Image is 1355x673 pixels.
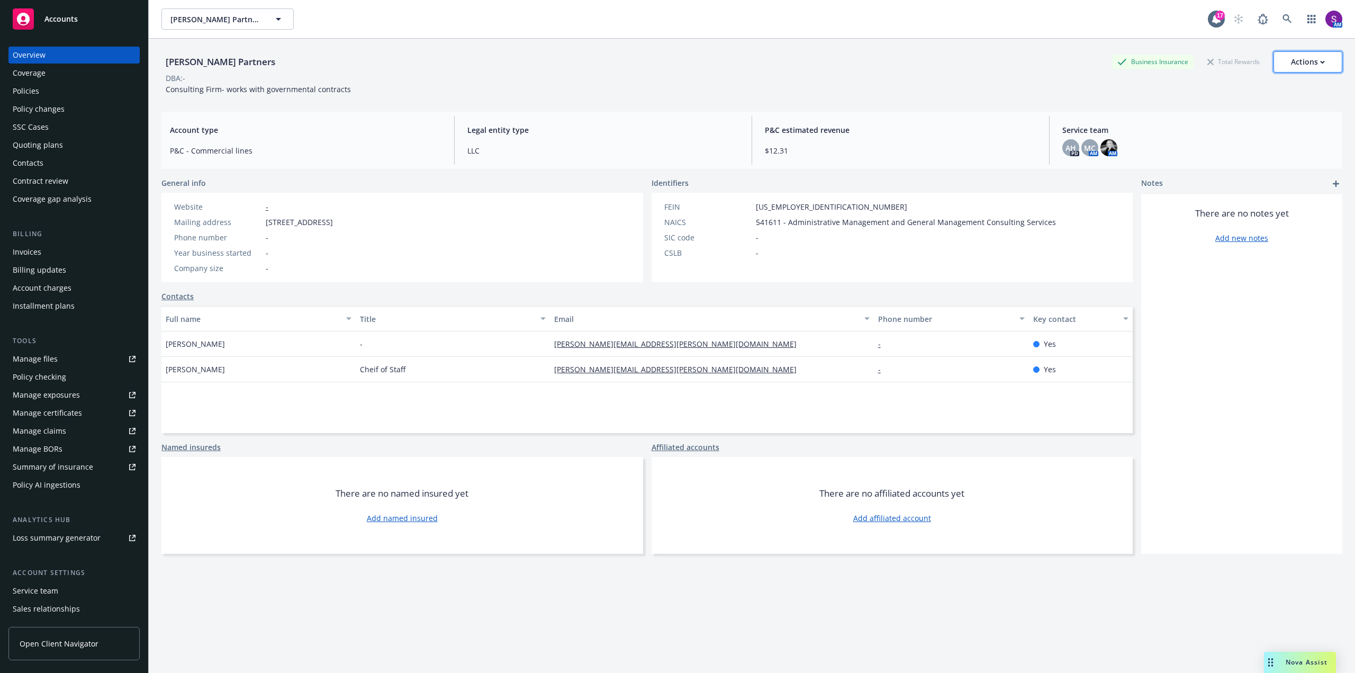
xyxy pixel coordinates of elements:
[1252,8,1273,30] a: Report a Bug
[8,4,140,34] a: Accounts
[756,247,758,258] span: -
[8,101,140,118] a: Policy changes
[8,280,140,297] a: Account charges
[8,351,140,367] a: Manage files
[161,291,194,302] a: Contacts
[13,387,80,403] div: Manage exposures
[13,101,65,118] div: Policy changes
[44,15,78,23] span: Accounts
[8,515,140,525] div: Analytics hub
[8,244,140,261] a: Invoices
[360,313,534,325] div: Title
[819,487,964,500] span: There are no affiliated accounts yet
[756,232,758,243] span: -
[765,145,1036,156] span: $12.31
[8,191,140,208] a: Coverage gap analysis
[13,65,46,82] div: Coverage
[1286,658,1327,667] span: Nova Assist
[8,459,140,475] a: Summary of insurance
[8,336,140,346] div: Tools
[1273,51,1342,73] button: Actions
[8,530,140,546] a: Loss summary generator
[13,441,62,457] div: Manage BORs
[1033,313,1117,325] div: Key contact
[8,405,140,421] a: Manage certificates
[174,217,261,228] div: Mailing address
[13,405,82,421] div: Manage certificates
[266,232,268,243] span: -
[170,124,441,136] span: Account type
[8,477,140,493] a: Policy AI ingestions
[8,600,140,617] a: Sales relationships
[1084,142,1096,154] span: MC
[360,364,405,375] span: Cheif of Staff
[1029,306,1133,331] button: Key contact
[266,263,268,274] span: -
[13,244,41,261] div: Invoices
[1215,11,1225,20] div: 17
[13,530,101,546] div: Loss summary generator
[467,124,739,136] span: Legal entity type
[1044,338,1056,349] span: Yes
[1330,177,1342,190] a: add
[8,47,140,64] a: Overview
[356,306,550,331] button: Title
[1062,124,1334,136] span: Service team
[1202,55,1265,68] div: Total Rewards
[161,306,356,331] button: Full name
[336,487,468,500] span: There are no named insured yet
[878,313,1014,325] div: Phone number
[878,339,889,349] a: -
[13,83,39,100] div: Policies
[1325,11,1342,28] img: photo
[8,65,140,82] a: Coverage
[664,247,752,258] div: CSLB
[8,423,140,439] a: Manage claims
[13,459,93,475] div: Summary of insurance
[1291,52,1325,72] div: Actions
[878,364,889,374] a: -
[13,155,43,172] div: Contacts
[8,119,140,136] a: SSC Cases
[8,387,140,403] a: Manage exposures
[174,232,261,243] div: Phone number
[1228,8,1249,30] a: Start snowing
[266,247,268,258] span: -
[8,83,140,100] a: Policies
[652,177,689,189] span: Identifiers
[13,119,49,136] div: SSC Cases
[170,14,262,25] span: [PERSON_NAME] Partners
[13,173,68,190] div: Contract review
[13,582,58,599] div: Service team
[13,369,66,385] div: Policy checking
[166,73,185,84] div: DBA: -
[664,201,752,212] div: FEIN
[765,124,1036,136] span: P&C estimated revenue
[161,177,206,189] span: General info
[1264,652,1277,673] div: Drag to move
[174,201,261,212] div: Website
[13,137,63,154] div: Quoting plans
[174,247,261,258] div: Year business started
[166,84,351,94] span: Consulting Firm- works with governmental contracts
[554,364,805,374] a: [PERSON_NAME][EMAIL_ADDRESS][PERSON_NAME][DOMAIN_NAME]
[8,298,140,315] a: Installment plans
[8,137,140,154] a: Quoting plans
[756,217,1056,228] span: 541611 - Administrative Management and General Management Consulting Services
[550,306,874,331] button: Email
[13,191,92,208] div: Coverage gap analysis
[853,513,931,524] a: Add affiliated account
[161,8,294,30] button: [PERSON_NAME] Partners
[1112,55,1194,68] div: Business Insurance
[13,298,75,315] div: Installment plans
[874,306,1029,331] button: Phone number
[13,600,80,617] div: Sales relationships
[8,568,140,578] div: Account settings
[1277,8,1298,30] a: Search
[360,338,363,349] span: -
[161,55,279,69] div: [PERSON_NAME] Partners
[367,513,438,524] a: Add named insured
[1065,142,1076,154] span: AH
[174,263,261,274] div: Company size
